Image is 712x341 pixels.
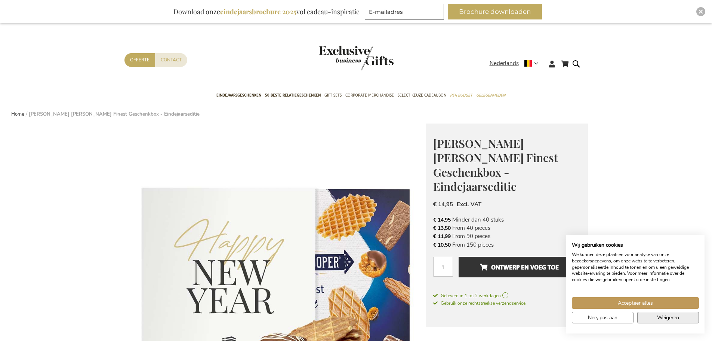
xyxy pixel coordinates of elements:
[433,292,580,299] a: Geleverd in 1 tot 2 werkdagen
[433,216,451,223] span: € 14,95
[637,312,699,323] button: Alle cookies weigeren
[433,136,558,194] span: [PERSON_NAME] [PERSON_NAME] Finest Geschenkbox - Eindejaarseditie
[319,46,356,70] a: store logo
[170,4,363,19] div: Download onze vol cadeau-inspiratie
[220,7,296,16] b: eindejaarsbrochure 2025
[588,314,617,322] span: Nee, pas aan
[433,233,451,240] span: € 11,99
[216,91,261,99] span: Eindejaarsgeschenken
[448,4,542,19] button: Brochure downloaden
[572,312,634,323] button: Pas cookie voorkeuren aan
[618,299,653,307] span: Accepteer alles
[433,232,580,240] li: From 90 pieces
[433,216,580,224] li: Minder dan 40 stuks
[572,242,699,249] h2: Wij gebruiken cookies
[490,59,543,68] div: Nederlands
[433,225,451,232] span: € 13,50
[433,300,525,306] span: Gebruik onze rechtstreekse verzendservice
[433,224,580,232] li: From 40 pieces
[155,53,187,67] a: Contact
[319,46,394,70] img: Exclusive Business gifts logo
[11,111,24,118] a: Home
[657,314,679,322] span: Weigeren
[433,241,580,249] li: From 150 pieces
[433,241,451,249] span: € 10,50
[433,201,453,208] span: € 14,95
[459,257,580,277] button: Ontwerp en voeg toe
[398,91,446,99] span: Select Keuze Cadeaubon
[457,201,481,208] span: Excl. VAT
[696,7,705,16] div: Close
[345,91,394,99] span: Corporate Merchandise
[265,91,321,99] span: 50 beste relatiegeschenken
[572,252,699,283] p: We kunnen deze plaatsen voor analyse van onze bezoekersgegevens, om onze website te verbeteren, g...
[365,4,446,22] form: marketing offers and promotions
[29,111,200,118] strong: [PERSON_NAME] [PERSON_NAME] Finest Geschenkbox - Eindejaarseditie
[699,9,703,14] img: Close
[324,91,342,99] span: Gift Sets
[490,59,519,68] span: Nederlands
[476,91,505,99] span: Gelegenheden
[450,91,472,99] span: Per Budget
[433,299,525,307] a: Gebruik onze rechtstreekse verzendservice
[433,257,453,277] input: Aantal
[480,261,559,273] span: Ontwerp en voeg toe
[572,297,699,309] button: Accepteer alle cookies
[365,4,444,19] input: E-mailadres
[124,53,155,67] a: Offerte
